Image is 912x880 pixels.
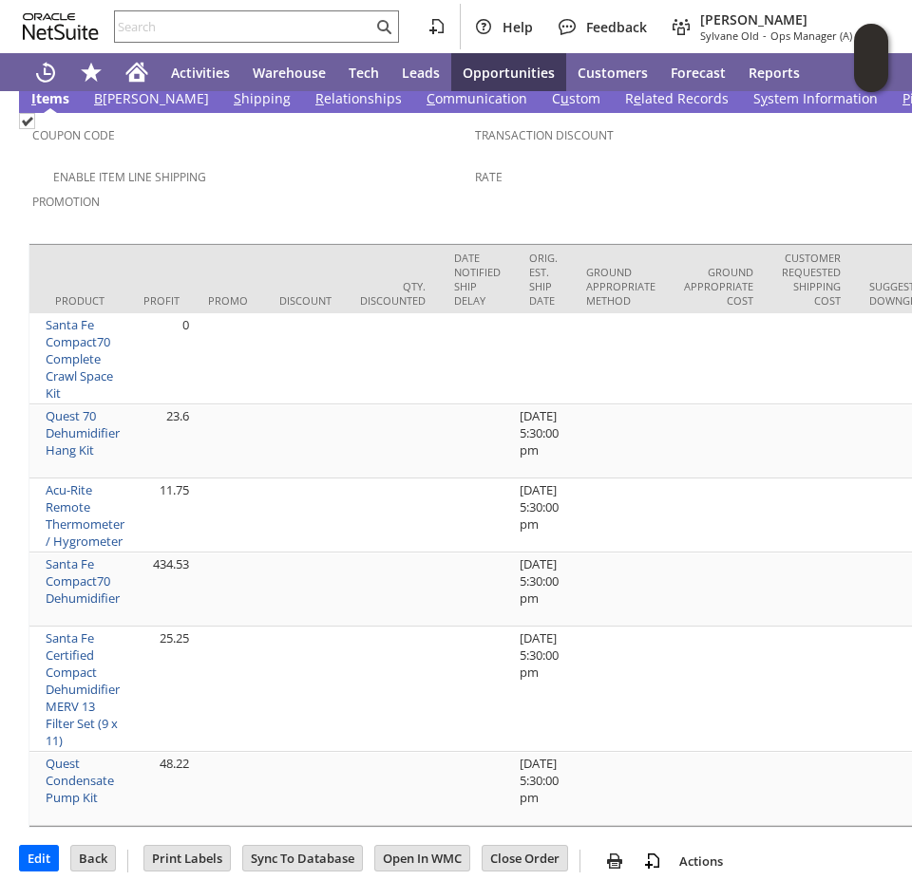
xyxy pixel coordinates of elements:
[770,28,878,43] span: Ops Manager (A) (F2L)
[129,752,194,826] td: 48.22
[19,113,35,129] img: Checked
[129,627,194,752] td: 25.25
[684,265,753,308] div: Ground Appropriate Cost
[375,846,469,871] input: Open In WMC
[337,53,390,91] a: Tech
[129,404,194,478] td: 23.6
[125,61,148,84] svg: Home
[46,407,120,459] a: Quest 70 Dehumidifier Hang Kit
[372,15,395,38] svg: Search
[547,89,605,110] a: Custom
[23,13,99,40] svg: logo
[311,89,407,110] a: Relationships
[315,89,324,107] span: R
[229,89,295,110] a: Shipping
[171,64,230,82] span: Activities
[427,89,435,107] span: C
[515,552,572,627] td: [DATE] 5:30:00 pm
[634,89,641,107] span: e
[578,64,648,82] span: Customers
[46,481,124,550] a: Acu-Rite Remote Thermometer / Hygrometer
[454,251,501,308] div: Date Notified Ship Delay
[241,53,337,91] a: Warehouse
[560,89,569,107] span: u
[763,28,767,43] span: -
[243,846,362,871] input: Sync To Database
[672,852,731,870] a: Actions
[94,89,103,107] span: B
[68,53,114,91] div: Shortcuts
[144,846,230,871] input: Print Labels
[782,251,841,308] div: Customer Requested Shipping Cost
[749,89,883,110] a: System Information
[620,89,733,110] a: Related Records
[46,755,114,806] a: Quest Condensate Pump Kit
[586,18,647,36] span: Feedback
[129,313,194,404] td: 0
[129,552,194,627] td: 434.53
[31,89,36,107] span: I
[20,846,58,871] input: Edit
[451,53,566,91] a: Opportunities
[46,555,120,607] a: Santa Fe Compact70 Dehumidifier
[234,89,241,107] span: S
[463,64,555,82] span: Opportunities
[761,89,768,107] span: y
[34,61,57,84] svg: Recent Records
[700,10,878,28] span: [PERSON_NAME]
[515,752,572,826] td: [DATE] 5:30:00 pm
[71,846,115,871] input: Back
[844,53,889,91] div: More menus
[279,293,332,308] div: Discount
[641,850,664,872] img: add-record.svg
[402,64,440,82] span: Leads
[566,53,659,91] a: Customers
[603,850,626,872] img: print.svg
[55,293,115,308] div: Product
[80,61,103,84] svg: Shortcuts
[32,194,100,210] a: Promotion
[737,53,811,91] a: Reports
[902,89,910,107] span: P
[671,64,726,82] span: Forecast
[422,89,532,110] a: Communication
[32,127,115,143] a: Coupon Code
[515,404,572,478] td: [DATE] 5:30:00 pm
[160,53,241,91] a: Activities
[586,265,655,308] div: Ground Appropriate Method
[700,28,759,43] span: Sylvane Old
[360,279,426,308] div: Qty. Discounted
[659,53,737,91] a: Forecast
[483,846,567,871] input: Close Order
[129,478,194,552] td: 11.75
[529,251,558,308] div: Orig. Est. Ship Date
[515,478,572,552] td: [DATE] 5:30:00 pm
[503,18,533,36] span: Help
[515,627,572,752] td: [DATE] 5:30:00 pm
[89,89,214,110] a: B[PERSON_NAME]
[53,169,206,185] a: Enable Item Line Shipping
[390,53,451,91] a: Leads
[253,64,326,82] span: Warehouse
[349,64,379,82] span: Tech
[854,59,888,93] span: Oracle Guided Learning Widget. To move around, please hold and drag
[208,293,251,308] div: Promo
[475,169,503,185] a: Rate
[46,629,120,749] a: Santa Fe Certified Compact Dehumidifier MERV 13 Filter Set (9 x 11)
[749,64,800,82] span: Reports
[143,293,180,308] div: Profit
[27,89,74,110] a: Items
[114,53,160,91] a: Home
[854,24,888,92] iframe: Click here to launch Oracle Guided Learning Help Panel
[475,127,614,143] a: Transaction Discount
[46,316,113,402] a: Santa Fe Compact70 Complete Crawl Space Kit
[23,53,68,91] a: Recent Records
[115,15,372,38] input: Search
